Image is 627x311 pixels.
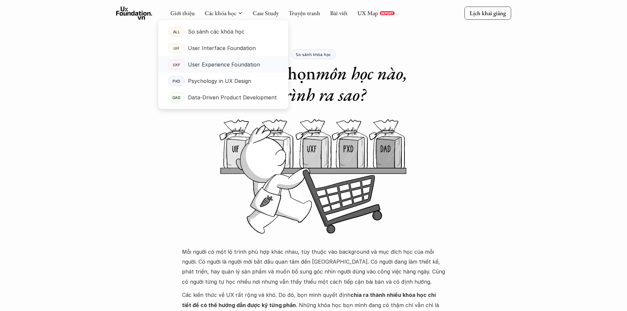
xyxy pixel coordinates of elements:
[182,292,437,308] strong: chia ra thành nhiều khóa học chi tiết để có thể hướng dẫn được kỹ từng phần
[205,9,236,17] a: Các khóa học
[173,29,180,34] p: ALL
[173,46,179,50] p: UIF
[158,56,288,73] a: UXFUser Experience Foundation
[188,76,251,86] p: Psychology in UX Design
[158,73,288,89] a: PXDPsychology in UX Design
[158,89,288,106] a: DADData-Driven Product Development
[262,62,412,106] em: môn học nào, lộ trình ra sao?
[381,11,393,15] p: REPORT
[470,9,506,17] p: Lịch khai giảng
[188,43,256,53] p: User Interface Foundation
[188,60,260,69] p: User Experience Foundation
[212,63,416,105] h1: Nên lựa chọn
[464,7,511,19] a: Lịch khai giảng
[182,247,445,287] p: Mỗi người có một lộ trình phù hợp khác nhau, tùy thuộc vào background và mục đích học của mỗi ngư...
[170,9,195,17] a: Giới thiệu
[158,23,288,40] a: ALLSo sánh các khóa học
[289,9,320,17] a: Truyện tranh
[172,62,180,67] p: UXF
[188,92,277,102] p: Data-Driven Product Development
[357,9,378,17] a: UX Map
[253,9,279,17] a: Case Study
[172,79,180,83] p: PXD
[172,95,180,100] p: DAD
[158,40,288,56] a: UIFUser Interface Foundation
[330,9,348,17] a: Bài viết
[296,52,331,57] p: So sánh khóa học
[188,27,245,37] p: So sánh các khóa học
